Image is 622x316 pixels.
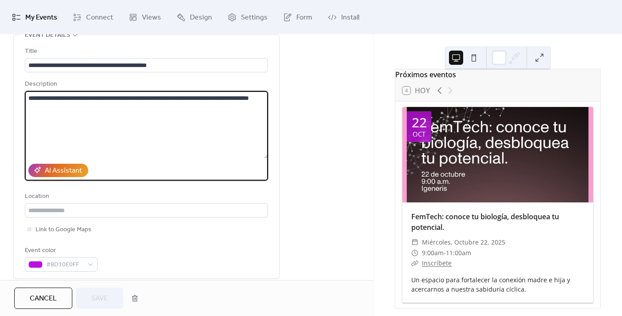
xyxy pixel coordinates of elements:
div: Un espacio para fortalecer la conexión madre e hija y acercarnos a nuestra sabiduría cíclica. [402,275,593,294]
span: miércoles, octubre 22, 2025 [422,237,505,248]
div: Title [25,46,266,57]
div: Event color [25,245,96,256]
div: ​ [411,258,418,269]
button: Cancel [14,288,72,309]
a: Connect [66,4,120,31]
span: Form [296,11,312,24]
span: 11:00am [446,248,471,258]
div: ​ [411,248,418,258]
span: Views [142,11,161,24]
a: Install [321,4,366,31]
span: Connect [86,11,113,24]
span: Cancel [30,293,57,304]
span: Design [190,11,212,24]
div: Description [25,79,266,90]
div: Próximos eventos [395,69,600,80]
a: Inscríbete [422,259,452,267]
a: Views [122,4,168,31]
div: 22 [412,116,427,129]
div: Location [25,191,266,202]
span: 9:00am [422,248,444,258]
div: AI Assistant [45,166,82,176]
a: My Events [5,4,64,31]
span: Install [341,11,359,24]
button: AI Assistant [28,164,88,177]
div: ​ [411,237,418,248]
a: FemTech: conoce tu biología, desbloquea tu potencial. [411,212,559,232]
a: Design [170,4,219,31]
div: oct [413,131,425,138]
span: My Events [25,11,57,24]
span: - [444,248,446,258]
a: Form [276,4,319,31]
a: Settings [221,4,274,31]
span: Settings [241,11,268,24]
span: #BD10E0FF [46,260,83,270]
span: Event details [25,30,70,41]
span: Link to Google Maps [35,225,91,235]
